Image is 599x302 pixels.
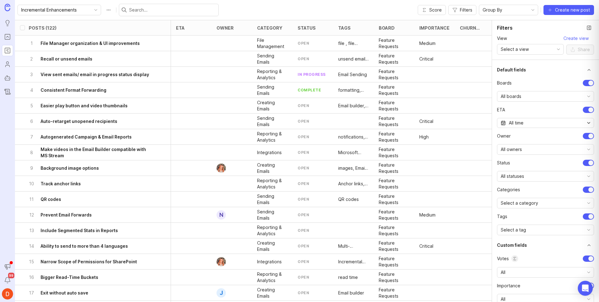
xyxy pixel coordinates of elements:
[497,267,594,278] div: toggle menu
[2,45,13,56] a: Roadmaps
[584,65,594,75] button: truncate settings section
[257,259,282,265] p: Integrations
[257,224,288,237] div: Reporting & Analytics
[379,146,409,159] p: Feature Requests
[379,193,409,206] p: Feature Requests
[257,162,288,174] p: Creating Emails
[298,72,326,77] div: in progress
[379,37,409,50] p: Feature Requests
[298,150,309,155] div: open
[2,31,13,42] a: Portal
[338,87,369,93] p: formatting, Email builder, buttons
[379,224,409,237] div: Feature Requests
[5,4,10,11] img: Canny Home
[257,209,288,221] div: Sending Emails
[41,71,149,78] h6: View sent emails/ email in progress status display
[298,41,309,46] div: open
[379,100,409,112] p: Feature Requests
[41,196,61,202] h6: QR codes
[298,228,309,233] div: open
[129,7,216,13] input: Search...
[584,174,594,179] svg: toggle icon
[257,53,288,65] p: Sending Emails
[584,147,594,152] svg: toggle icon
[497,91,594,102] div: toggle menu
[584,94,594,99] svg: toggle icon
[257,68,288,81] div: Reporting & Analytics
[298,290,309,295] div: open
[2,59,13,70] a: Users
[419,26,450,30] div: Importance
[497,283,520,289] span: Importance
[338,259,369,265] div: Incremental Enhancements
[501,93,521,100] span: All boards
[29,196,34,202] p: 11
[419,243,433,249] p: Critical
[29,176,153,191] button: 10Track anchor links
[509,119,524,126] div: All time
[338,181,369,187] p: Anchor links, tracking, link tracking
[29,165,34,171] p: 9
[214,257,228,266] img: Bronwen W
[379,287,409,299] div: Feature Requests
[497,255,518,262] span: Votes
[379,209,409,221] p: Feature Requests
[563,35,589,41] span: Create view
[555,7,590,13] span: Create new post
[29,40,34,46] p: 1
[257,37,288,50] p: File Management
[497,144,594,155] div: toggle menu
[338,165,369,171] p: images, Email builder
[41,212,92,218] h6: Prevent Email Forwards
[338,71,367,78] p: Email Sending
[338,40,369,46] div: file , file manager
[419,212,436,218] div: Medium
[497,80,512,86] span: Boards
[29,259,34,265] p: 15
[29,98,153,113] button: 5Easier play button and video thumbnails
[176,26,185,30] div: eta
[41,134,132,140] h6: Autogenerated Campaign & Email Reports
[338,103,369,109] div: Email builder, videos
[497,242,527,248] h1: Custom fields
[29,270,153,285] button: 16Bigger Read-Time Buckets
[41,146,153,159] h6: Make videos in the Email Builder compatible with MS Stream
[298,134,309,139] div: open
[298,197,309,202] div: open
[41,243,128,249] h6: Ability to send to more than 4 languages
[584,297,594,302] svg: toggle icon
[257,178,288,190] div: Reporting & Analytics
[338,243,369,249] p: Multi-language emails
[419,118,433,124] div: Critical
[257,131,288,143] p: Reporting & Analytics
[338,56,369,62] div: unsend email, Incremental Enhancements
[379,240,409,252] div: Feature Requests
[497,160,510,166] span: status
[2,288,13,300] img: Daniel G
[29,129,153,144] button: 7Autogenerated Campaign & Email Reports
[379,256,409,268] div: Feature Requests
[257,149,282,156] p: Integrations
[497,35,507,41] span: View
[379,271,409,284] p: Feature Requests
[497,24,513,32] h2: Filters
[257,84,288,96] div: Sending Emails
[17,5,101,15] div: toggle menu
[298,87,321,93] div: complete
[29,87,34,93] p: 4
[2,17,13,29] a: Ideas
[379,131,409,143] div: Feature Requests
[29,274,34,280] p: 16
[2,86,13,97] a: Changelog
[483,7,502,13] span: Group By
[379,84,409,96] div: Feature Requests
[419,56,433,62] div: Critical
[497,44,564,55] div: toggle menu
[21,7,90,13] input: Incremental Enhancements
[257,271,288,284] div: Reporting & Analytics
